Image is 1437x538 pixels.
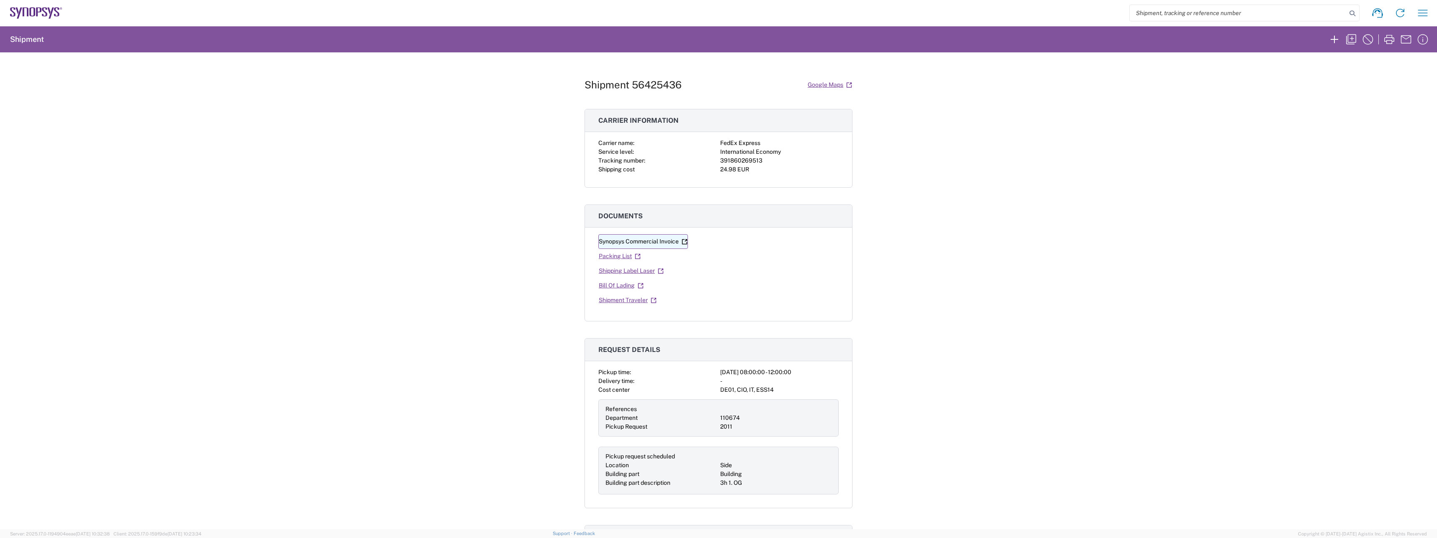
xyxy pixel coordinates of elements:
span: References [605,406,637,412]
span: Tracking number: [598,157,645,164]
div: 3h 1. OG [720,479,832,487]
a: Shipment Traveler [598,293,657,308]
span: Location [605,462,629,468]
h2: Shipment [10,34,44,44]
span: Carrier information [598,116,679,124]
span: Building [720,471,742,477]
span: Carrier name: [598,140,634,146]
span: Documents [598,212,643,220]
span: Server: 2025.17.0-1194904eeae [10,531,110,536]
div: 110674 [720,414,832,422]
div: Pickup Request [605,422,717,431]
div: FedEx Express [720,139,839,147]
input: Shipment, tracking or reference number [1130,5,1347,21]
div: DE01, CIO, IT, ESS14 [720,385,839,394]
a: Shipping Label Laser [598,264,664,278]
a: Bill Of Lading [598,278,644,293]
div: - [720,377,839,385]
span: Copyright © [DATE]-[DATE] Agistix Inc., All Rights Reserved [1298,530,1427,538]
span: Pickup time: [598,369,631,375]
span: Building part description [605,479,670,486]
span: [DATE] 10:32:38 [76,531,110,536]
div: [DATE] 08:00:00 - 12:00:00 [720,368,839,377]
h1: Shipment 56425436 [585,79,682,91]
span: Client: 2025.17.0-159f9de [113,531,201,536]
span: Service level: [598,148,634,155]
span: Side [720,462,732,468]
a: Feedback [574,531,595,536]
a: Packing List [598,249,641,264]
a: Support [553,531,574,536]
span: [DATE] 10:23:34 [167,531,201,536]
span: Delivery time: [598,378,634,384]
div: International Economy [720,147,839,156]
div: 24.98 EUR [720,165,839,174]
a: Google Maps [807,78,852,92]
div: Department [605,414,717,422]
a: Synopsys Commercial Invoice [598,234,688,249]
span: Cost center [598,386,630,393]
span: Building part [605,471,639,477]
div: 2011 [720,422,832,431]
span: Request details [598,346,660,354]
span: Shipping cost [598,166,635,173]
span: Pickup request scheduled [605,453,675,460]
div: 391860269513 [720,156,839,165]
